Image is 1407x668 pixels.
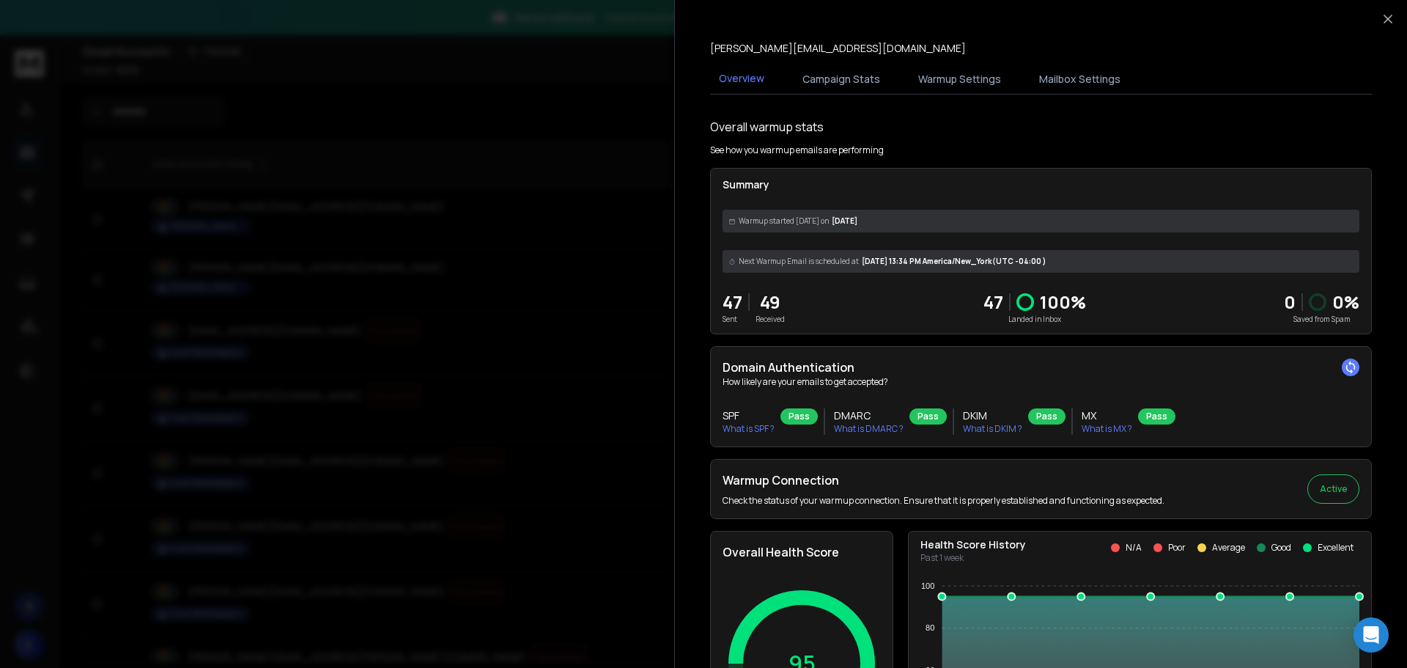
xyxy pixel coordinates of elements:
[926,623,934,632] tspan: 80
[723,314,742,325] p: Sent
[1168,542,1186,554] p: Poor
[1284,290,1296,314] strong: 0
[920,552,1026,564] p: Past 1 week
[1028,408,1066,425] div: Pass
[739,256,859,267] span: Next Warmup Email is scheduled at
[1040,290,1086,314] p: 100 %
[723,177,1359,192] p: Summary
[723,495,1164,507] p: Check the status of your warmup connection. Ensure that it is properly established and functionin...
[1030,63,1129,95] button: Mailbox Settings
[963,423,1022,435] p: What is DKIM ?
[1082,423,1132,435] p: What is MX ?
[963,408,1022,423] h3: DKIM
[723,210,1359,232] div: [DATE]
[1307,474,1359,504] button: Active
[710,62,773,96] button: Overview
[909,408,947,425] div: Pass
[1212,542,1245,554] p: Average
[1126,542,1142,554] p: N/A
[739,216,829,227] span: Warmup started [DATE] on
[1354,617,1389,653] div: Open Intercom Messenger
[1332,290,1359,314] p: 0 %
[723,290,742,314] p: 47
[1271,542,1291,554] p: Good
[1082,408,1132,423] h3: MX
[723,423,775,435] p: What is SPF ?
[723,543,881,561] h2: Overall Health Score
[756,290,785,314] p: 49
[920,537,1026,552] p: Health Score History
[983,290,1003,314] p: 47
[710,41,966,56] p: [PERSON_NAME][EMAIL_ADDRESS][DOMAIN_NAME]
[1138,408,1175,425] div: Pass
[723,250,1359,273] div: [DATE] 13:34 PM America/New_York (UTC -04:00 )
[834,408,904,423] h3: DMARC
[834,423,904,435] p: What is DMARC ?
[921,581,934,590] tspan: 100
[710,118,824,136] h1: Overall warmup stats
[723,359,1359,376] h2: Domain Authentication
[1318,542,1354,554] p: Excellent
[756,314,785,325] p: Received
[710,144,884,156] p: See how you warmup emails are performing
[909,63,1010,95] button: Warmup Settings
[723,471,1164,489] h2: Warmup Connection
[780,408,818,425] div: Pass
[723,408,775,423] h3: SPF
[723,376,1359,388] p: How likely are your emails to get accepted?
[983,314,1086,325] p: Landed in Inbox
[1284,314,1359,325] p: Saved from Spam
[794,63,889,95] button: Campaign Stats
